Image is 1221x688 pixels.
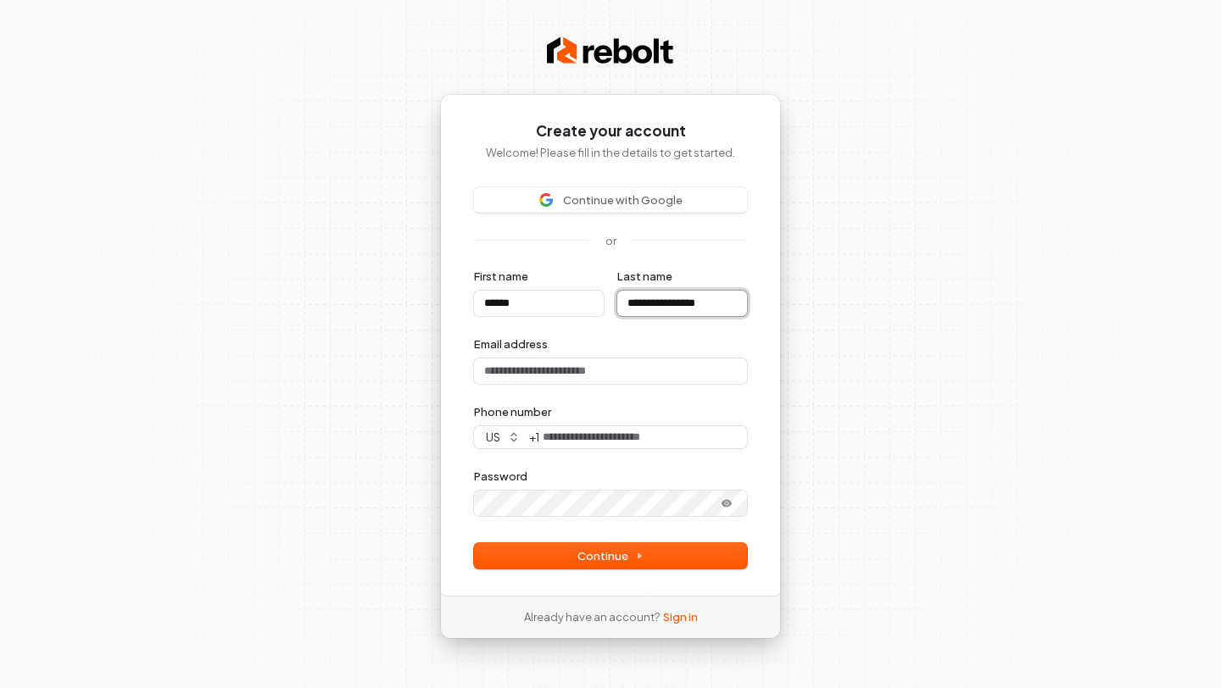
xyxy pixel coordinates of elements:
[474,336,548,352] label: Email address
[663,609,698,624] a: Sign in
[474,469,527,484] label: Password
[474,121,747,141] h1: Create your account
[474,187,747,213] button: Sign in with GoogleContinue with Google
[605,233,616,248] p: or
[547,34,674,68] img: Rebolt Logo
[577,548,644,563] span: Continue
[474,426,527,448] button: us
[617,269,672,284] label: Last name
[563,192,683,208] span: Continue with Google
[539,193,553,207] img: Sign in with Google
[524,609,660,624] span: Already have an account?
[474,543,747,569] button: Continue
[710,493,744,513] button: Show password
[474,145,747,160] p: Welcome! Please fill in the details to get started.
[474,269,528,284] label: First name
[474,404,551,419] label: Phone number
